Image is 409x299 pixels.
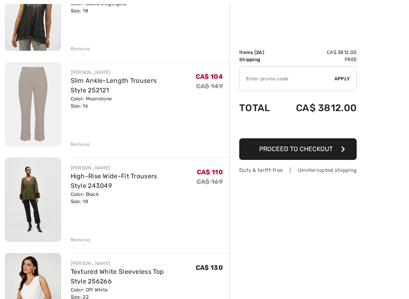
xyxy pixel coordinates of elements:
td: CA$ 3812.00 [279,49,357,56]
a: High-Rise Wide-Fit Trousers Style 243049 [71,172,157,189]
div: [PERSON_NAME] [71,260,196,267]
div: Remove [71,236,90,243]
span: CA$ 110 [197,168,223,176]
span: Proceed to Checkout [259,145,333,153]
div: Remove [71,141,90,148]
input: Promo code [240,67,334,91]
a: Slim Ankle-Length Trousers Style 252121 [71,77,157,94]
iframe: PayPal-paypal [239,122,357,136]
td: Items ( ) [239,49,279,56]
td: Shipping [239,56,279,63]
button: Proceed to Checkout [239,138,357,160]
div: Color: Moonstone Size: 16 [71,95,196,110]
span: 26 [256,50,262,55]
span: CA$ 104 [196,73,223,80]
s: CA$ 169 [197,178,223,185]
a: Textured White Sleeveless Top Style 256266 [71,268,164,285]
div: Color: Black Size: 18 [71,191,197,205]
div: [PERSON_NAME] [71,164,197,171]
div: Remove [71,45,90,52]
s: CA$ 149 [196,82,223,90]
div: Duty & tariff-free | Uninterrupted shipping [239,166,357,174]
img: High-Rise Wide-Fit Trousers Style 243049 [5,157,61,242]
span: CA$ 130 [196,264,223,271]
td: CA$ 3812.00 [279,94,357,122]
img: Slim Ankle-Length Trousers Style 252121 [5,62,61,146]
td: Free [279,56,357,63]
span: Apply [334,75,350,82]
div: [PERSON_NAME] [71,69,196,76]
td: Total [239,94,279,122]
